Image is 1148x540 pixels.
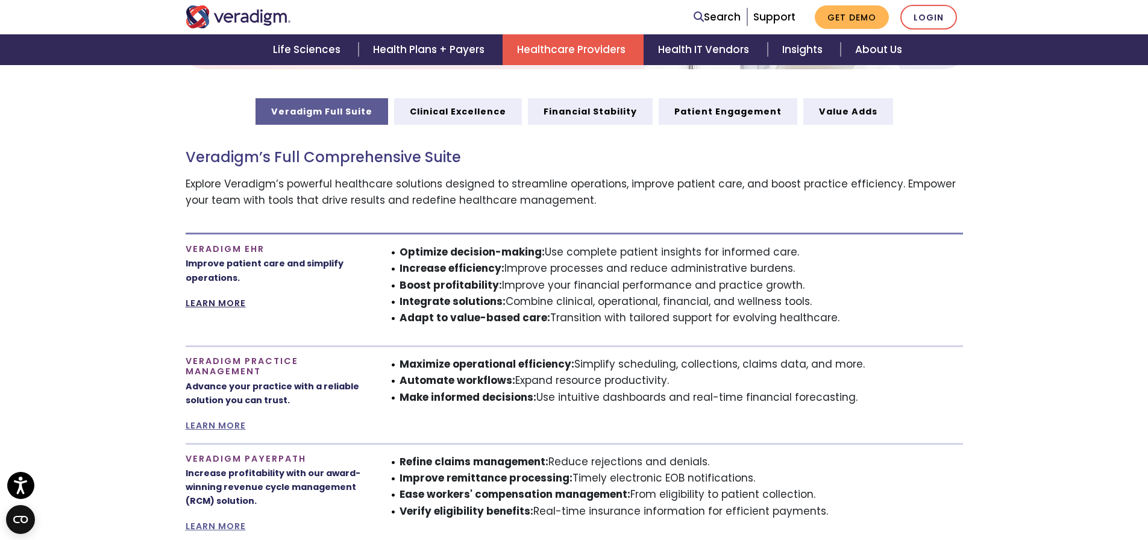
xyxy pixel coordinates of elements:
[400,357,574,371] strong: Maximize operational efficiency:
[900,5,957,30] a: Login
[186,466,366,508] p: Increase profitability with our award-winning revenue cycle management (RCM) solution.
[400,294,506,309] strong: Integrate solutions:
[400,372,963,389] li: Expand resource productivity.
[841,34,917,65] a: About Us
[259,34,359,65] a: Life Sciences
[186,257,366,284] p: Improve patient care and simplify operations.
[400,454,963,470] li: Reduce rejections and denials.
[186,297,246,309] a: LEARN MORE
[694,9,741,25] a: Search
[400,454,548,469] strong: Refine claims management:
[400,245,545,259] strong: Optimize decision-making:
[400,356,963,372] li: Simplify scheduling, collections, claims data, and more.
[803,98,893,125] a: Value Adds
[186,149,963,166] h3: Veradigm’s Full Comprehensive Suite
[400,278,502,292] strong: Boost profitability:
[400,310,963,326] li: Transition with tailored support for evolving healthcare.
[917,453,1134,526] iframe: Drift Chat Widget
[186,419,246,432] a: LEARN MORE
[400,373,515,388] strong: Automate workflows:
[186,454,366,464] h4: Veradigm Payerpath
[6,505,35,534] button: Open CMP widget
[400,260,963,277] li: Improve processes and reduce administrative burdens.
[815,5,889,29] a: Get Demo
[400,244,963,260] li: Use complete patient insights for informed care.
[400,277,963,294] li: Improve your financial performance and practice growth.
[400,471,572,485] strong: Improve remittance processing:
[256,98,388,125] a: Veradigm Full Suite
[400,504,533,518] strong: Verify eligibility benefits:
[186,176,963,209] p: Explore Veradigm’s powerful healthcare solutions designed to streamline operations, improve patie...
[400,390,536,404] strong: Make informed decisions:
[659,98,797,125] a: Patient Engagement
[400,389,963,406] li: Use intuitive dashboards and real-time financial forecasting.
[186,244,366,254] h4: Veradigm EHR
[394,98,522,125] a: Clinical Excellence
[644,34,767,65] a: Health IT Vendors
[400,310,550,325] strong: Adapt to value-based care:
[186,356,366,377] h4: Veradigm Practice Management
[400,294,963,310] li: Combine clinical, operational, financial, and wellness tools.
[186,5,291,28] img: Veradigm logo
[528,98,653,125] a: Financial Stability
[400,486,963,503] li: From eligibility to patient collection.
[400,470,963,486] li: Timely electronic EOB notifications.
[400,487,630,501] strong: Ease workers' compensation management:
[768,34,841,65] a: Insights
[186,380,366,407] p: Advance your practice with a reliable solution you can trust.
[503,34,644,65] a: Healthcare Providers
[186,520,246,532] a: LEARN MORE
[753,10,795,24] a: Support
[400,503,963,520] li: Real-time insurance information for efficient payments.
[400,261,504,275] strong: Increase efficiency:
[359,34,503,65] a: Health Plans + Payers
